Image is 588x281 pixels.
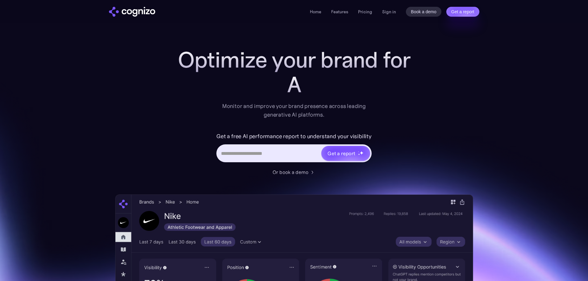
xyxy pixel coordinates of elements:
h1: Optimize your brand for [171,48,418,72]
img: star [358,153,360,155]
a: Home [310,9,321,14]
img: star [358,151,359,152]
div: Or book a demo [273,168,308,176]
div: Monitor and improve your brand presence across leading generative AI platforms. [218,102,370,119]
a: Or book a demo [273,168,316,176]
div: Get a report [327,150,355,157]
a: home [109,7,155,17]
img: star [360,151,364,155]
label: Get a free AI performance report to understand your visibility [216,131,372,141]
a: Features [331,9,348,14]
a: Get a report [446,7,479,17]
form: Hero URL Input Form [216,131,372,165]
a: Sign in [382,8,396,15]
a: Pricing [358,9,372,14]
div: A [171,72,418,97]
img: cognizo logo [109,7,155,17]
a: Get a reportstarstarstar [321,145,371,161]
a: Book a demo [406,7,441,17]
